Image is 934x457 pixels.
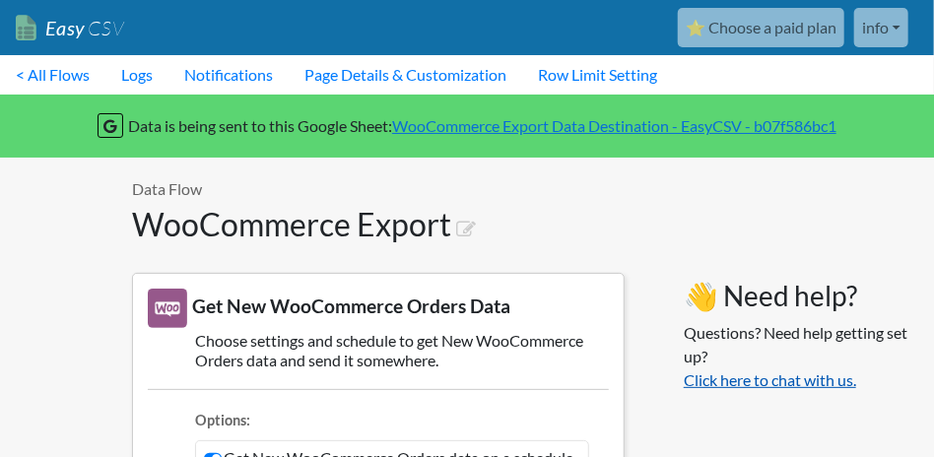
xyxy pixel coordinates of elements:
img: New WooCommerce Orders [148,289,187,328]
a: Notifications [168,55,289,95]
h1: WooCommerce Export [132,206,625,243]
a: Logs [105,55,168,95]
h3: 👋 Need help? [684,280,914,313]
span: CSV [86,16,124,40]
a: WooCommerce Export Data Destination - EasyCSV - b07f586bc1 [392,116,836,135]
h3: Get New WooCommerce Orders Data [148,289,609,328]
a: Row Limit Setting [522,55,673,95]
a: info [854,8,908,47]
p: Data Flow [132,177,625,201]
li: Options: [195,410,589,436]
a: Click here to chat with us. [684,370,856,389]
p: Questions? Need help getting set up? [684,321,914,392]
a: ⭐ Choose a paid plan [678,8,844,47]
a: Page Details & Customization [289,55,522,95]
h5: Choose settings and schedule to get New WooCommerce Orders data and send it somewhere. [148,331,609,368]
a: EasyCSV [16,8,124,48]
